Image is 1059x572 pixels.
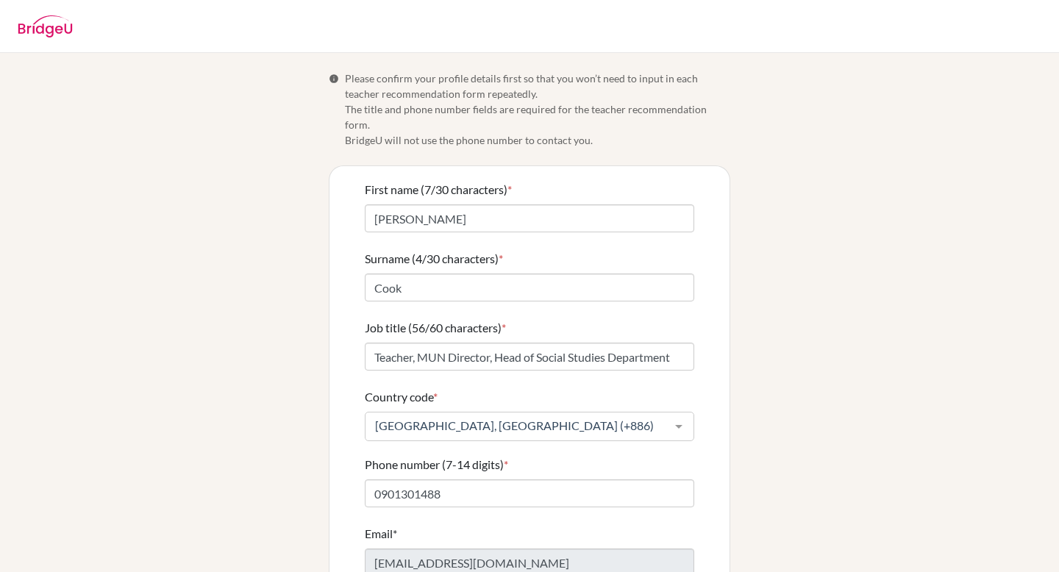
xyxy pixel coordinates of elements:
label: First name (7/30 characters) [365,181,512,199]
label: Phone number (7-14 digits) [365,456,508,473]
label: Job title (56/60 characters) [365,319,506,337]
input: Enter your surname [365,274,694,301]
input: Enter your job title [365,343,694,371]
label: Email* [365,525,397,543]
span: Please confirm your profile details first so that you won’t need to input in each teacher recomme... [345,71,730,148]
input: Enter your first name [365,204,694,232]
input: Enter your number [365,479,694,507]
span: Info [329,74,339,84]
label: Country code [365,388,438,406]
label: Surname (4/30 characters) [365,250,503,268]
span: [GEOGRAPHIC_DATA], [GEOGRAPHIC_DATA] (+886) [371,418,664,433]
img: BridgeU logo [18,15,73,37]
